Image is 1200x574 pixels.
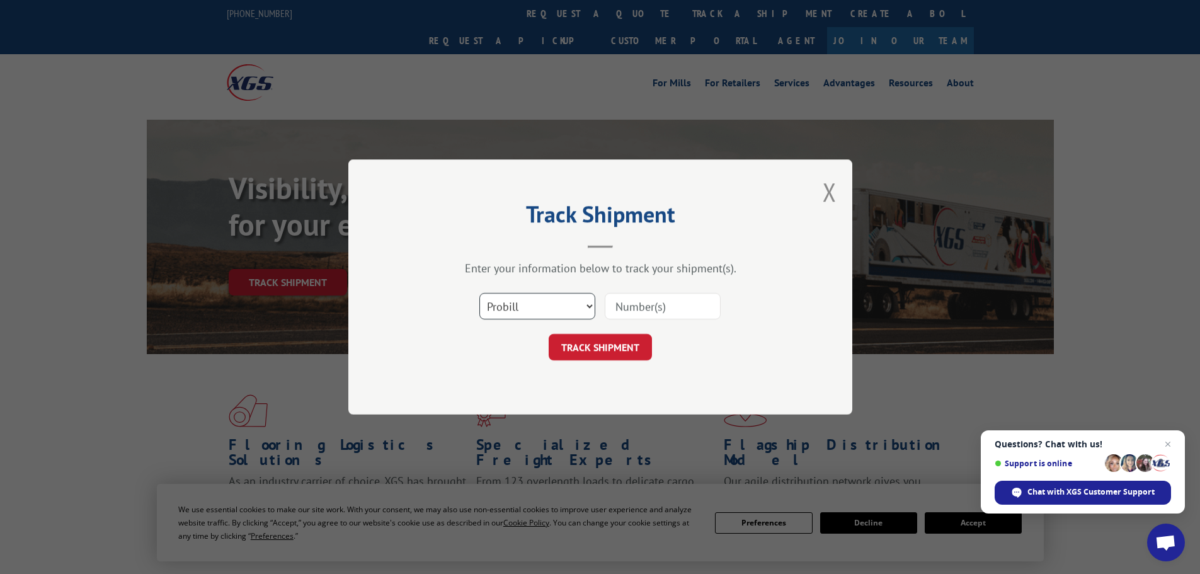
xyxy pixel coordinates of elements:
[995,439,1171,449] span: Questions? Chat with us!
[605,293,721,319] input: Number(s)
[995,481,1171,505] div: Chat with XGS Customer Support
[1147,524,1185,561] div: Open chat
[549,334,652,360] button: TRACK SHIPMENT
[823,175,837,209] button: Close modal
[995,459,1100,468] span: Support is online
[1160,437,1175,452] span: Close chat
[411,205,789,229] h2: Track Shipment
[411,261,789,275] div: Enter your information below to track your shipment(s).
[1027,486,1155,498] span: Chat with XGS Customer Support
